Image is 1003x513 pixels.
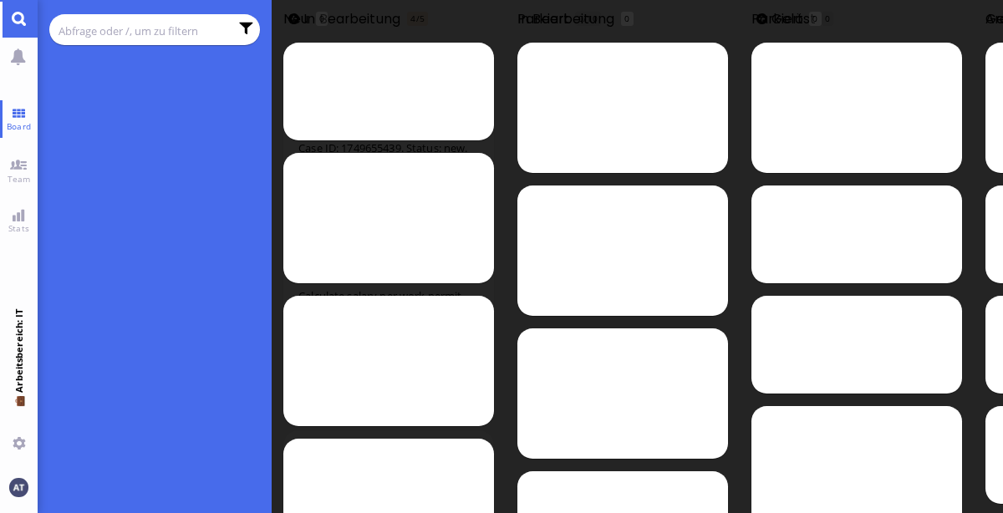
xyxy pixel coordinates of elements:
[3,120,35,132] span: Board
[624,13,629,24] span: 0
[319,13,324,24] span: 0
[812,13,817,24] span: 0
[3,173,35,185] span: Team
[751,9,809,28] span: Parkiert
[59,22,229,40] input: Abfrage oder /, um zu filtern
[283,9,314,28] span: Neu
[4,222,33,234] span: Stats
[13,393,25,430] span: 💼 Arbeitsbereich: IT
[9,478,28,496] img: Du
[517,9,620,28] span: In Bearbeitung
